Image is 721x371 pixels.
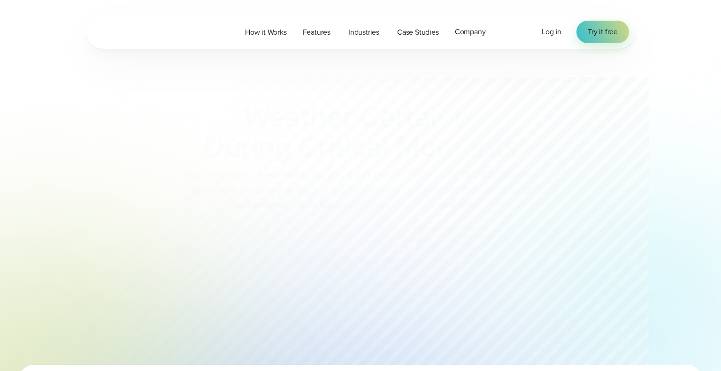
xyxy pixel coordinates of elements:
[588,26,618,38] span: Try it free
[542,26,561,38] a: Log in
[348,27,379,38] span: Industries
[576,21,629,43] a: Try it free
[389,23,447,42] a: Case Studies
[397,27,439,38] span: Case Studies
[237,23,295,42] a: How it Works
[245,27,287,38] span: How it Works
[303,27,330,38] span: Features
[542,26,561,37] span: Log in
[455,26,486,38] span: Company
